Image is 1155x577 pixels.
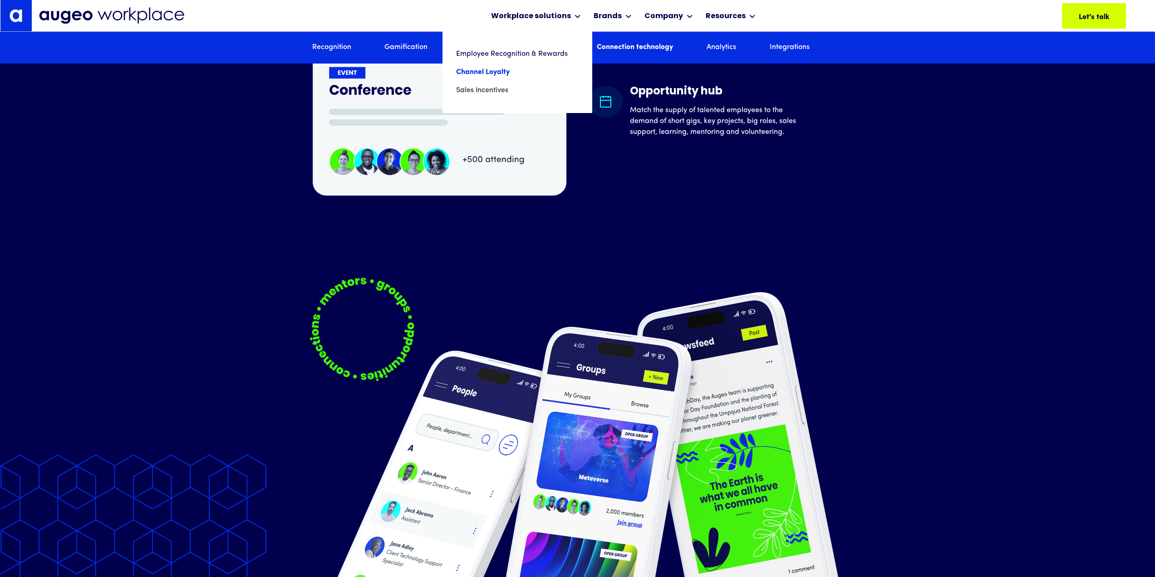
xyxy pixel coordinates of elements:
div: Company [644,11,683,22]
img: Augeo's "a" monogram decorative logo in white. [10,9,22,22]
a: Employee Recognition & Rewards [456,45,579,63]
div: Workplace solutions [491,11,571,22]
div: Resources [706,11,746,22]
a: Let's talk [1062,3,1126,29]
nav: Workplace solutions [442,31,592,113]
img: Augeo Workplace business unit full logo in mignight blue. [39,7,184,24]
a: Channel Loyalty [456,63,579,81]
a: Sales Incentives [456,81,579,99]
div: Brands [594,11,622,22]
